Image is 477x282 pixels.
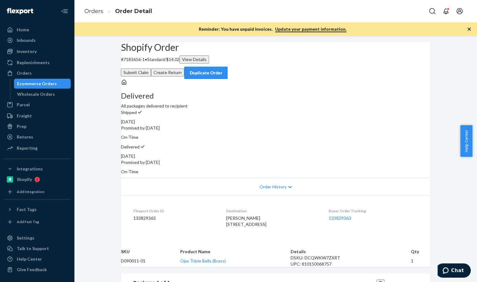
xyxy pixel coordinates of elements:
[4,244,71,253] button: Talk to Support
[17,37,36,43] div: Inbounds
[4,265,71,275] button: Give Feedback
[291,261,411,267] div: UPC: 810150068757
[180,55,209,64] button: View Details
[460,125,472,157] button: Help Center
[121,143,430,150] p: Delivered
[121,153,430,159] div: [DATE]
[121,134,430,140] p: On-Time
[226,215,266,227] span: [PERSON_NAME] [STREET_ADDRESS]
[4,46,71,56] a: Inventory
[121,92,430,109] div: All packages delivered to recipient
[260,184,287,190] span: Order History
[84,8,103,15] a: Orders
[17,91,55,97] div: Wholesale Orders
[58,5,71,17] button: Close Navigation
[133,208,216,214] dt: Flexport Order ID
[453,5,466,17] button: Open account menu
[17,81,57,87] div: Ecommerce Orders
[291,249,411,255] th: Details
[121,119,430,125] div: [DATE]
[17,113,32,119] div: Freight
[4,111,71,121] a: Freight
[121,92,430,100] h3: Delivered
[4,35,71,45] a: Inbounds
[115,8,152,15] a: Order Detail
[4,100,71,110] a: Parcel
[226,208,319,214] dt: Destination
[121,125,430,131] p: Promised by [DATE]
[426,5,439,17] button: Open Search Box
[133,215,216,221] dd: 133829363
[17,189,44,194] div: Add Integration
[121,68,151,77] button: Submit Claim
[291,255,411,261] div: DSKU: DCQWKW7ZXRT
[17,245,49,252] div: Talk to Support
[411,249,430,255] th: Qty
[17,235,34,241] div: Settings
[4,58,71,68] a: Replenishments
[17,267,47,273] div: Give Feedback
[17,256,42,262] div: Help Center
[121,169,430,175] p: On-Time
[121,249,180,255] th: SKU
[4,254,71,264] a: Help Center
[121,109,430,116] p: Shipped
[79,2,157,20] ol: breadcrumbs
[145,57,147,62] span: •
[17,48,37,55] div: Inventory
[17,176,32,183] div: Shopify
[4,187,71,197] a: Add Integration
[17,59,50,66] div: Replenishments
[438,263,471,279] iframe: Opens a widget where you can chat to one of our agents
[151,68,184,77] button: Create Return
[180,258,226,263] a: Ojas Triple Bells (Brass)
[4,25,71,35] a: Home
[17,27,29,33] div: Home
[184,67,228,79] button: Duplicate Order
[4,143,71,153] a: Reporting
[180,249,291,255] th: Product Name
[4,121,71,131] a: Prep
[182,56,207,63] div: View Details
[411,255,430,267] td: 1
[14,89,71,99] a: Wholesale Orders
[17,123,26,130] div: Prep
[17,206,37,213] div: Fast Tags
[14,79,71,89] a: Ecommerce Orders
[199,26,346,32] p: Reminder: You have unpaid invoices.
[189,70,222,76] div: Duplicate Order
[4,68,71,78] a: Orders
[4,217,71,227] a: Add Fast Tag
[329,215,351,221] a: 133829363
[4,174,71,184] a: Shopify
[121,255,180,267] td: D090011-01
[121,55,430,64] p: # 7183656-1 / $14.02
[147,57,165,62] span: Standard
[17,70,32,76] div: Orders
[329,208,418,214] dt: Buyer Order Tracking
[275,26,346,32] a: Update your payment information.
[17,102,30,108] div: Parcel
[121,159,430,165] p: Promised by [DATE]
[17,219,39,224] div: Add Fast Tag
[4,164,71,174] button: Integrations
[121,42,430,52] h2: Shopify Order
[4,233,71,243] a: Settings
[7,8,33,14] img: Flexport logo
[4,205,71,214] button: Fast Tags
[17,166,43,172] div: Integrations
[440,5,452,17] button: Open notifications
[4,132,71,142] a: Returns
[17,134,33,140] div: Returns
[17,145,38,151] div: Reporting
